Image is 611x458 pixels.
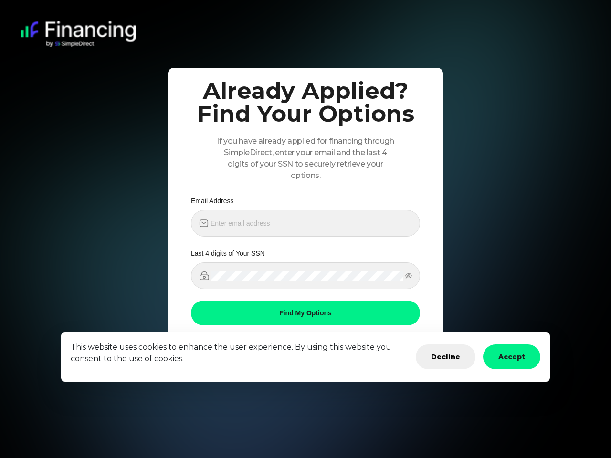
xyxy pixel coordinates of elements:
label: Email Address [191,196,240,206]
input: Enter email address [211,218,412,229]
button: Decline [416,344,475,369]
p: If you have already applied for financing through SimpleDirect, enter your email and the last 4 d... [214,135,397,181]
span: eye-invisible [405,272,412,279]
button: Find My Options [191,301,420,325]
button: Accept [483,344,540,369]
h1: Already Applied? Find Your Options [191,79,420,125]
p: This website uses cookies to enhance the user experience. By using this website you consent to th... [71,342,408,364]
label: Last 4 digits of Your SSN [191,248,272,259]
